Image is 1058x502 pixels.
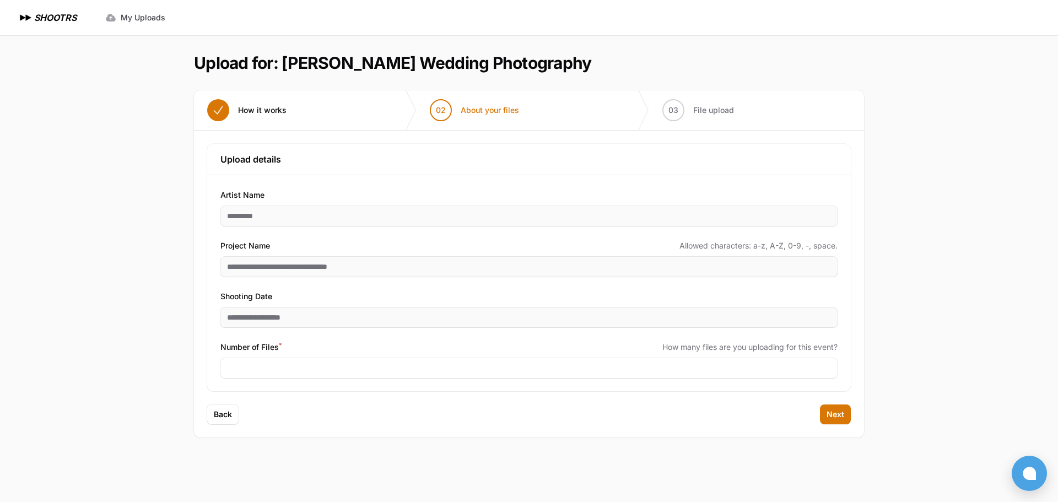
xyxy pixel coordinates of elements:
button: 03 File upload [649,90,747,130]
h3: Upload details [220,153,838,166]
span: Next [827,409,844,420]
span: Shooting Date [220,290,272,303]
span: File upload [693,105,734,116]
h1: Upload for: [PERSON_NAME] Wedding Photography [194,53,591,73]
button: Open chat window [1012,456,1047,491]
span: Allowed characters: a-z, A-Z, 0-9, -, space. [679,240,838,251]
span: 02 [436,105,446,116]
span: Artist Name [220,188,264,202]
span: Back [214,409,232,420]
img: SHOOTRS [18,11,34,24]
span: How it works [238,105,287,116]
button: How it works [194,90,300,130]
span: About your files [461,105,519,116]
button: Back [207,404,239,424]
button: 02 About your files [417,90,532,130]
button: Next [820,404,851,424]
span: Number of Files [220,341,282,354]
a: My Uploads [99,8,172,28]
span: My Uploads [121,12,165,23]
a: SHOOTRS SHOOTRS [18,11,77,24]
span: How many files are you uploading for this event? [662,342,838,353]
h1: SHOOTRS [34,11,77,24]
span: 03 [668,105,678,116]
span: Project Name [220,239,270,252]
